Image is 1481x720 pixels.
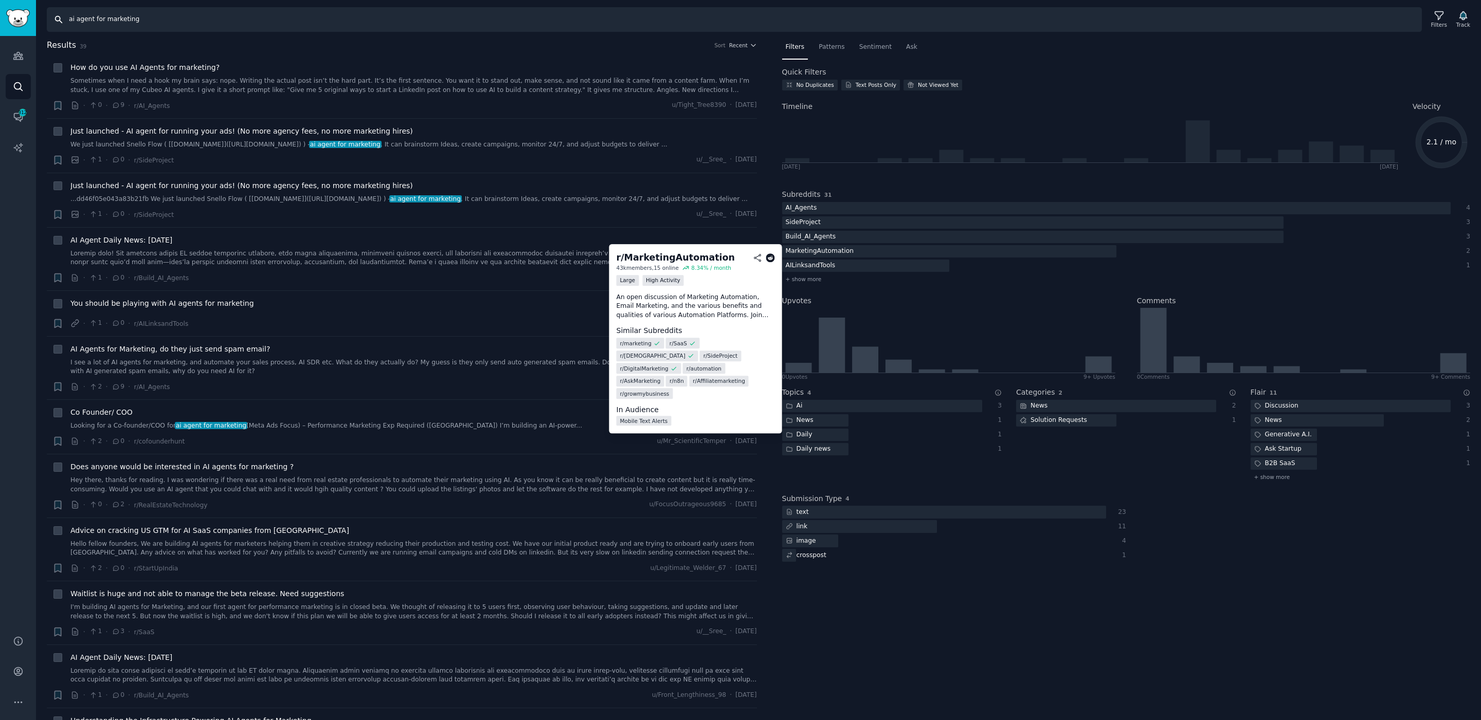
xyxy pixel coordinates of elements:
span: u/Tight_Tree8390 [672,101,727,110]
span: · [128,500,130,510]
div: Solution Requests [1016,414,1091,427]
span: Sentiment [859,43,892,52]
span: · [128,272,130,283]
span: · [128,626,130,637]
span: 0 [89,101,102,110]
span: ai agent for marketing [309,141,382,148]
h2: Submission Type [782,493,842,504]
div: 11 [1117,522,1126,531]
span: · [105,272,107,283]
span: Does anyone would be interested in AI agents for marketing ? [70,461,294,472]
a: AI Agent Daily News: [DATE] [70,235,172,246]
span: r/SideProject [134,157,174,164]
span: 1 [89,155,102,164]
span: [DATE] [735,155,756,164]
span: 0 [112,691,124,700]
span: How do you use AI Agents for marketing? [70,62,220,73]
span: u/__Sree_ [696,627,726,636]
div: Build_AI_Agents [782,231,840,244]
div: 1 [1117,551,1126,560]
h2: Topics [782,387,804,398]
span: · [128,100,130,111]
span: r/ AskMarketing [620,377,661,384]
a: ...dd46f05e043a83b21fb We just launched Snello Flow ( [[DOMAIN_NAME]]([URL][DOMAIN_NAME]) ) -ai a... [70,195,757,204]
a: I see a lot of AI agents for marketing, and automate your sales process, AI SDR etc. What do they... [70,358,757,376]
span: 1 [89,627,102,636]
span: 4 [845,495,849,502]
span: · [730,437,732,446]
span: 2 [89,564,102,573]
span: u/__Sree_ [696,155,726,164]
span: 312 [18,109,27,116]
span: · [105,209,107,220]
span: · [128,436,130,447]
span: You should be playing with AI agents for marketing [70,298,254,309]
span: · [105,436,107,447]
div: 1 [993,445,1002,454]
span: · [128,690,130,700]
span: 0 [112,564,124,573]
span: 39 [80,43,86,49]
span: · [83,626,85,637]
div: 43k members, 15 online [617,264,679,271]
div: 3 [1461,218,1471,227]
div: Not Viewed Yet [918,81,959,88]
div: 1 [1461,459,1471,468]
div: SideProject [782,216,824,229]
span: 2 [89,437,102,446]
a: AI Agent Daily News: [DATE] [70,652,172,663]
span: 0 [112,273,124,283]
div: Ai [782,400,806,413]
span: [DATE] [735,564,756,573]
span: 0 [112,319,124,328]
a: Just launched - AI agent for running your ads! (No more agency fees, no more marketing hires) [70,126,413,137]
div: image [782,534,820,547]
div: News [1016,400,1051,413]
span: u/Mr_ScientificTemper [657,437,726,446]
span: 9 [112,101,124,110]
div: 2 [1461,247,1471,256]
div: Sort [714,42,726,49]
span: · [730,101,732,110]
div: B2B SaaS [1251,457,1299,470]
span: r/ growmybusiness [620,390,670,397]
div: Daily [782,429,816,441]
span: r/ marketing [620,340,652,347]
span: r/ [DEMOGRAPHIC_DATA] [620,352,685,359]
span: r/ Affiliatemarketing [693,377,745,384]
span: r/ n8n [670,377,684,384]
span: 4 [807,390,811,396]
span: 2 [112,500,124,509]
span: [DATE] [735,101,756,110]
span: + show more [786,275,822,283]
div: AI_Agents [782,202,821,215]
div: 8.34 % / month [691,264,731,271]
span: 11 [1270,390,1277,396]
a: Looking for a Co-founder/COO forai agent for marketing(Meta Ads Focus) – Performance Marketing Ex... [70,421,757,431]
div: News [782,414,817,427]
a: 312 [6,104,31,130]
span: · [105,100,107,111]
span: · [83,209,85,220]
span: r/ SaaS [670,340,687,347]
span: u/__Sree_ [696,210,726,219]
span: [DATE] [735,437,756,446]
div: High Activity [642,275,684,286]
span: · [105,381,107,392]
span: 1 [89,691,102,700]
div: 1 [1461,261,1471,270]
div: 2 [1227,401,1236,411]
div: text [782,506,812,519]
a: Just launched - AI agent for running your ads! (No more agency fees, no more marketing hires) [70,180,413,191]
a: Advice on cracking US GTM for AI SaaS companies from [GEOGRAPHIC_DATA] [70,525,349,536]
span: · [83,155,85,165]
span: u/Legitimate_Welder_67 [650,564,726,573]
span: · [105,563,107,574]
span: r/Build_AI_Agents [134,274,189,282]
div: [DATE] [782,163,801,170]
a: Co Founder/ COO [70,407,133,418]
span: · [83,500,85,510]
